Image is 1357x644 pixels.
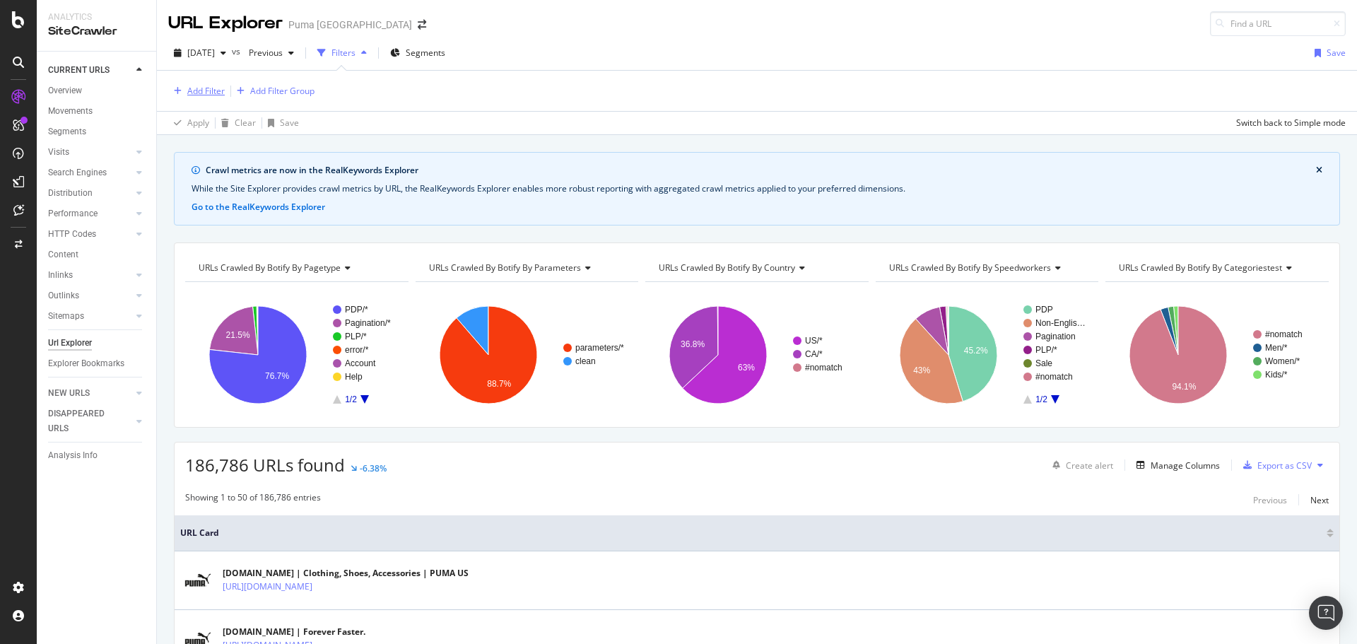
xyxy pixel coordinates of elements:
[1035,372,1073,382] text: #nomatch
[1035,394,1047,404] text: 1/2
[48,288,132,303] a: Outlinks
[48,63,110,78] div: CURRENT URLS
[187,117,209,129] div: Apply
[913,365,930,375] text: 43%
[1310,494,1329,506] div: Next
[48,63,132,78] a: CURRENT URLS
[48,165,132,180] a: Search Engines
[345,394,357,404] text: 1/2
[48,227,132,242] a: HTTP Codes
[48,288,79,303] div: Outlinks
[345,318,391,328] text: Pagination/*
[232,45,243,57] span: vs
[48,124,146,139] a: Segments
[48,406,132,436] a: DISAPPEARED URLS
[48,83,146,98] a: Overview
[418,20,426,30] div: arrow-right-arrow-left
[180,571,216,590] img: main image
[226,330,250,340] text: 21.5%
[48,11,145,23] div: Analytics
[48,23,145,40] div: SiteCrawler
[656,257,856,279] h4: URLs Crawled By Botify By country
[174,152,1340,226] div: info banner
[1265,356,1300,366] text: Women/*
[185,293,406,416] svg: A chart.
[738,363,755,373] text: 63%
[48,268,73,283] div: Inlinks
[1253,491,1287,508] button: Previous
[48,309,84,324] div: Sitemaps
[185,453,345,476] span: 186,786 URLs found
[1173,382,1197,392] text: 94.1%
[48,83,82,98] div: Overview
[48,104,146,119] a: Movements
[1035,305,1053,315] text: PDP
[1265,329,1303,339] text: #nomatch
[48,268,132,283] a: Inlinks
[168,112,209,134] button: Apply
[48,145,132,160] a: Visits
[48,448,146,463] a: Analysis Info
[487,379,511,389] text: 88.7%
[180,527,1323,539] span: URL Card
[889,262,1051,274] span: URLs Crawled By Botify By speedworkers
[575,343,624,353] text: parameters/*
[48,406,119,436] div: DISAPPEARED URLS
[223,567,469,580] div: [DOMAIN_NAME] | Clothing, Shoes, Accessories | PUMA US
[48,145,69,160] div: Visits
[280,117,299,129] div: Save
[48,247,146,262] a: Content
[1265,370,1288,380] text: Kids/*
[416,293,637,416] svg: A chart.
[1035,358,1052,368] text: Sale
[199,262,341,274] span: URLs Crawled By Botify By pagetype
[805,363,842,373] text: #nomatch
[1265,343,1288,353] text: Men/*
[48,227,96,242] div: HTTP Codes
[575,356,596,366] text: clean
[645,293,867,416] div: A chart.
[262,112,299,134] button: Save
[168,83,225,100] button: Add Filter
[1230,112,1346,134] button: Switch back to Simple mode
[48,448,98,463] div: Analysis Info
[192,182,1322,195] div: While the Site Explorer provides crawl metrics by URL, the RealKeywords Explorer enables more rob...
[206,164,1316,177] div: Crawl metrics are now in the RealKeywords Explorer
[426,257,626,279] h4: URLs Crawled By Botify By parameters
[48,206,98,221] div: Performance
[235,117,256,129] div: Clear
[876,293,1097,416] div: A chart.
[1035,318,1086,328] text: Non-Englis…
[1312,161,1326,180] button: close banner
[243,42,300,64] button: Previous
[1131,457,1220,474] button: Manage Columns
[1309,42,1346,64] button: Save
[187,47,215,59] span: 2025 Oct. 5th
[406,47,445,59] span: Segments
[223,626,374,638] div: [DOMAIN_NAME] | Forever Faster.
[331,47,356,59] div: Filters
[288,18,412,32] div: Puma [GEOGRAPHIC_DATA]
[1310,491,1329,508] button: Next
[48,186,93,201] div: Distribution
[265,371,289,381] text: 76.7%
[312,42,372,64] button: Filters
[429,262,581,274] span: URLs Crawled By Botify By parameters
[384,42,451,64] button: Segments
[1105,293,1327,416] svg: A chart.
[223,580,312,594] a: [URL][DOMAIN_NAME]
[1309,596,1343,630] div: Open Intercom Messenger
[196,257,396,279] h4: URLs Crawled By Botify By pagetype
[48,124,86,139] div: Segments
[345,345,369,355] text: error/*
[168,11,283,35] div: URL Explorer
[231,83,315,100] button: Add Filter Group
[1035,332,1076,341] text: Pagination
[1253,494,1287,506] div: Previous
[345,358,376,368] text: Account
[168,42,232,64] button: [DATE]
[659,262,795,274] span: URLs Crawled By Botify By country
[216,112,256,134] button: Clear
[48,356,146,371] a: Explorer Bookmarks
